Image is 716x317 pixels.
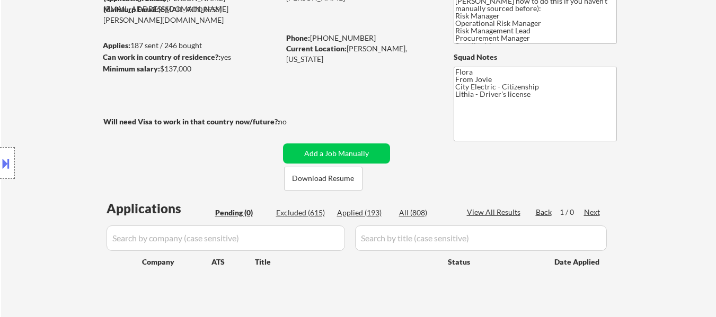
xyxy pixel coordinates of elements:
div: Squad Notes [454,52,617,62]
div: yes [103,52,276,62]
div: All (808) [399,207,452,218]
div: Title [255,257,438,267]
div: 1 / 0 [560,207,584,218]
div: [EMAIL_ADDRESS][PERSON_NAME][DOMAIN_NAME] [103,4,279,25]
input: Search by company (case sensitive) [107,225,345,251]
div: View All Results [467,207,524,218]
div: $137,000 [103,64,279,74]
div: Date Applied [554,257,601,267]
div: Pending (0) [215,207,268,218]
div: [PHONE_NUMBER] [286,33,436,43]
div: ATS [211,257,255,267]
div: no [278,116,308,127]
input: Search by title (case sensitive) [355,225,607,251]
strong: Phone: [286,33,310,42]
strong: Can work in country of residence?: [103,52,220,61]
div: Status [448,252,539,271]
strong: Minimum salary: [103,64,160,73]
div: [PERSON_NAME], [US_STATE] [286,43,436,64]
strong: Mailslurp Email: [103,5,158,14]
div: Back [536,207,553,218]
button: Download Resume [284,167,363,191]
div: 187 sent / 246 bought [103,40,279,51]
strong: Applies: [103,41,130,50]
div: Company [142,257,211,267]
div: Applied (193) [337,207,390,218]
strong: Will need Visa to work in that country now/future?: [103,117,280,126]
strong: Current Location: [286,44,347,53]
div: Excluded (615) [276,207,329,218]
div: Next [584,207,601,218]
button: Add a Job Manually [283,143,390,164]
